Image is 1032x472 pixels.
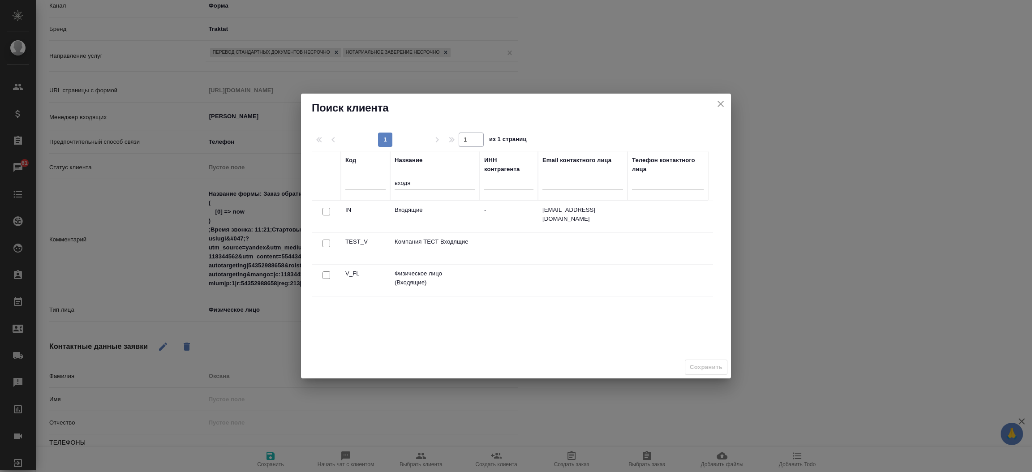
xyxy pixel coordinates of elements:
[714,97,727,111] button: close
[345,156,356,165] div: Код
[312,101,720,115] h2: Поиск клиента
[341,233,390,264] td: TEST_V
[395,237,475,246] p: Компания ТЕСТ Входящие
[542,206,623,223] p: [EMAIL_ADDRESS][DOMAIN_NAME]
[484,156,533,174] div: ИНН контрагента
[395,156,422,165] div: Название
[480,201,538,232] td: -
[632,156,704,174] div: Телефон контактного лица
[341,201,390,232] td: IN
[395,206,475,215] p: Входящие
[395,269,475,287] p: Физическое лицо (Входящие)
[685,360,727,375] span: Выберите клиента
[542,156,611,165] div: Email контактного лица
[341,265,390,296] td: V_FL
[489,134,527,147] span: из 1 страниц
